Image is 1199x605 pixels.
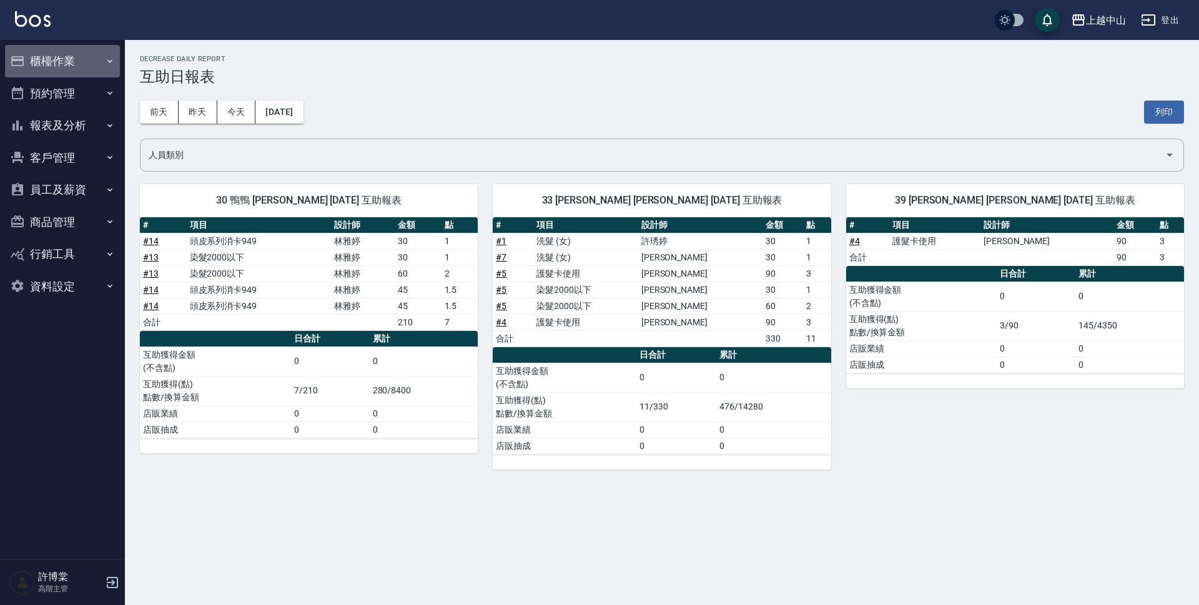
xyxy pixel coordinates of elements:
td: 互助獲得金額 (不含點) [493,363,636,392]
td: 11/330 [636,392,716,421]
td: 2 [803,298,831,314]
td: 互助獲得金額 (不含點) [846,282,997,311]
td: 染髮2000以下 [187,249,331,265]
th: 金額 [395,217,442,234]
td: 染髮2000以下 [533,282,638,298]
td: 3 [803,314,831,330]
td: 互助獲得金額 (不含點) [140,347,291,376]
button: [DATE] [255,101,303,124]
button: 登出 [1136,9,1184,32]
span: 39 [PERSON_NAME] [PERSON_NAME] [DATE] 互助報表 [861,194,1169,207]
th: 累計 [716,347,831,363]
td: 7 [442,314,478,330]
td: 洗髮 (女) [533,233,638,249]
td: 頭皮系列消卡949 [187,298,331,314]
td: 0 [1075,357,1184,373]
th: 設計師 [331,217,395,234]
th: 項目 [889,217,980,234]
td: 1.5 [442,282,478,298]
table: a dense table [140,331,478,438]
button: 員工及薪資 [5,174,120,206]
img: Logo [15,11,51,27]
a: #4 [849,236,860,246]
td: 1 [442,249,478,265]
td: 店販業績 [493,421,636,438]
button: 前天 [140,101,179,124]
td: 店販抽成 [140,421,291,438]
p: 高階主管 [38,583,102,594]
a: #13 [143,268,159,278]
td: 0 [997,282,1075,311]
td: 林雅婷 [331,249,395,265]
td: 林雅婷 [331,298,395,314]
td: 0 [636,363,716,392]
td: 互助獲得(點) 點數/換算金額 [493,392,636,421]
button: 客戶管理 [5,142,120,174]
div: 上越中山 [1086,12,1126,28]
th: 累計 [370,331,478,347]
td: 護髮卡使用 [889,233,980,249]
th: 點 [1157,217,1184,234]
input: 人員名稱 [146,144,1160,166]
button: 行銷工具 [5,238,120,270]
table: a dense table [846,217,1184,266]
th: # [846,217,889,234]
a: #5 [496,301,506,311]
td: 90 [1113,233,1157,249]
td: 合計 [493,330,533,347]
td: 3 [803,265,831,282]
td: 0 [997,357,1075,373]
td: 染髮2000以下 [533,298,638,314]
a: #7 [496,252,506,262]
td: 店販抽成 [846,357,997,373]
td: 0 [636,421,716,438]
th: 設計師 [638,217,763,234]
th: 日合計 [291,331,370,347]
td: 1 [442,233,478,249]
td: 1 [803,249,831,265]
a: #14 [143,301,159,311]
button: 列印 [1144,101,1184,124]
button: 商品管理 [5,206,120,239]
td: 0 [716,363,831,392]
td: 合計 [846,249,889,265]
table: a dense table [493,347,831,455]
td: 0 [291,421,370,438]
button: 預約管理 [5,77,120,110]
td: 30 [395,233,442,249]
td: 476/14280 [716,392,831,421]
td: [PERSON_NAME] [638,265,763,282]
td: 店販業績 [140,405,291,421]
td: 30 [762,282,803,298]
td: 護髮卡使用 [533,265,638,282]
td: 店販業績 [846,340,997,357]
td: 染髮2000以下 [187,265,331,282]
a: #5 [496,285,506,295]
td: 0 [636,438,716,454]
button: 資料設定 [5,270,120,303]
td: 11 [803,330,831,347]
a: #14 [143,285,159,295]
td: 90 [762,314,803,330]
a: #4 [496,317,506,327]
th: 項目 [533,217,638,234]
img: Person [10,570,35,595]
th: 累計 [1075,266,1184,282]
td: 0 [1075,340,1184,357]
h2: Decrease Daily Report [140,55,1184,63]
td: 30 [395,249,442,265]
td: [PERSON_NAME] [980,233,1113,249]
td: 互助獲得(點) 點數/換算金額 [140,376,291,405]
td: 45 [395,298,442,314]
td: 頭皮系列消卡949 [187,282,331,298]
td: 0 [370,347,478,376]
td: 0 [1075,282,1184,311]
td: 0 [370,421,478,438]
td: 林雅婷 [331,233,395,249]
td: 90 [1113,249,1157,265]
th: # [140,217,187,234]
td: 1.5 [442,298,478,314]
a: #5 [496,268,506,278]
span: 33 [PERSON_NAME] [PERSON_NAME] [DATE] 互助報表 [508,194,816,207]
td: 145/4350 [1075,311,1184,340]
